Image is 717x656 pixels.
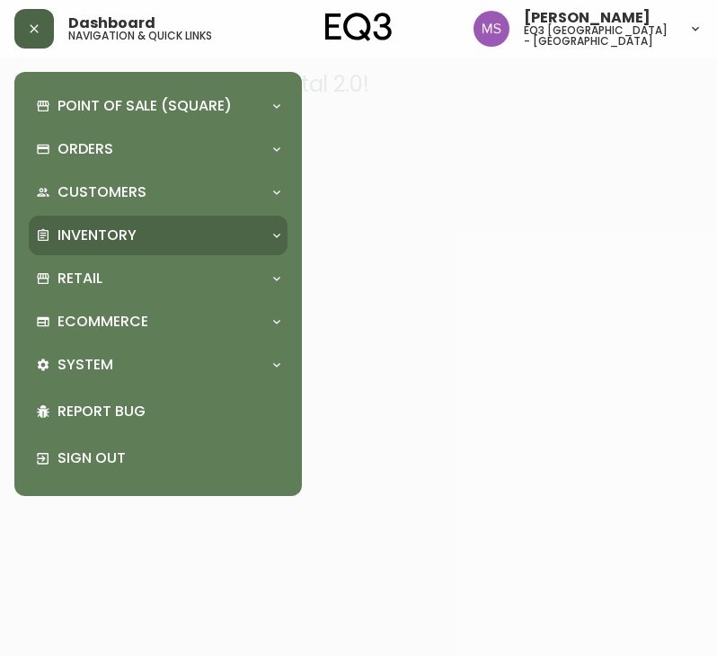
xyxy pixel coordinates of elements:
[58,355,113,375] p: System
[29,345,288,385] div: System
[29,129,288,169] div: Orders
[29,86,288,126] div: Point of Sale (Square)
[58,182,146,202] p: Customers
[524,25,674,47] h5: eq3 [GEOGRAPHIC_DATA] - [GEOGRAPHIC_DATA]
[29,173,288,212] div: Customers
[29,216,288,255] div: Inventory
[29,388,288,435] div: Report Bug
[68,31,212,41] h5: navigation & quick links
[29,302,288,341] div: Ecommerce
[58,312,148,332] p: Ecommerce
[325,13,392,41] img: logo
[58,139,113,159] p: Orders
[58,402,280,421] p: Report Bug
[58,269,102,288] p: Retail
[68,16,155,31] span: Dashboard
[58,96,232,116] p: Point of Sale (Square)
[29,435,288,482] div: Sign Out
[524,11,651,25] span: [PERSON_NAME]
[58,226,137,245] p: Inventory
[29,259,288,298] div: Retail
[474,11,509,47] img: 1b6e43211f6f3cc0b0729c9049b8e7af
[58,448,280,468] p: Sign Out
